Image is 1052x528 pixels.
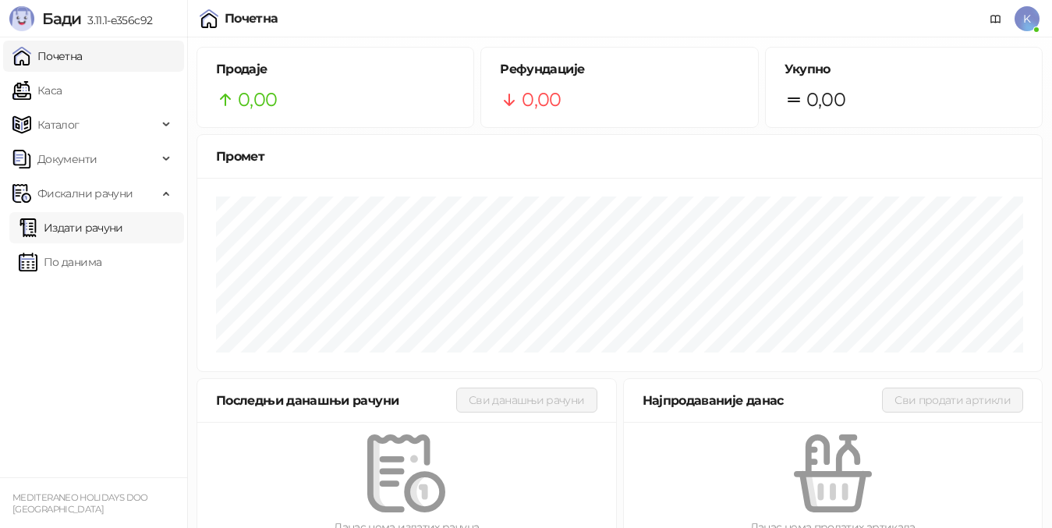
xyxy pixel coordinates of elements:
[216,147,1023,166] div: Промет
[42,9,81,28] span: Бади
[643,391,883,410] div: Најпродаваније данас
[216,391,456,410] div: Последњи данашњи рачуни
[81,13,152,27] span: 3.11.1-e356c92
[456,388,597,413] button: Сви данашњи рачуни
[1015,6,1040,31] span: K
[522,85,561,115] span: 0,00
[216,60,455,79] h5: Продаје
[12,75,62,106] a: Каса
[9,6,34,31] img: Logo
[19,212,123,243] a: Издати рачуни
[19,246,101,278] a: По данима
[225,12,278,25] div: Почетна
[983,6,1008,31] a: Документација
[12,41,83,72] a: Почетна
[37,144,97,175] span: Документи
[37,109,80,140] span: Каталог
[500,60,739,79] h5: Рефундације
[806,85,845,115] span: 0,00
[882,388,1023,413] button: Сви продати артикли
[785,60,1023,79] h5: Укупно
[12,492,148,515] small: MEDITERANEO HOLIDAYS DOO [GEOGRAPHIC_DATA]
[37,178,133,209] span: Фискални рачуни
[238,85,277,115] span: 0,00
